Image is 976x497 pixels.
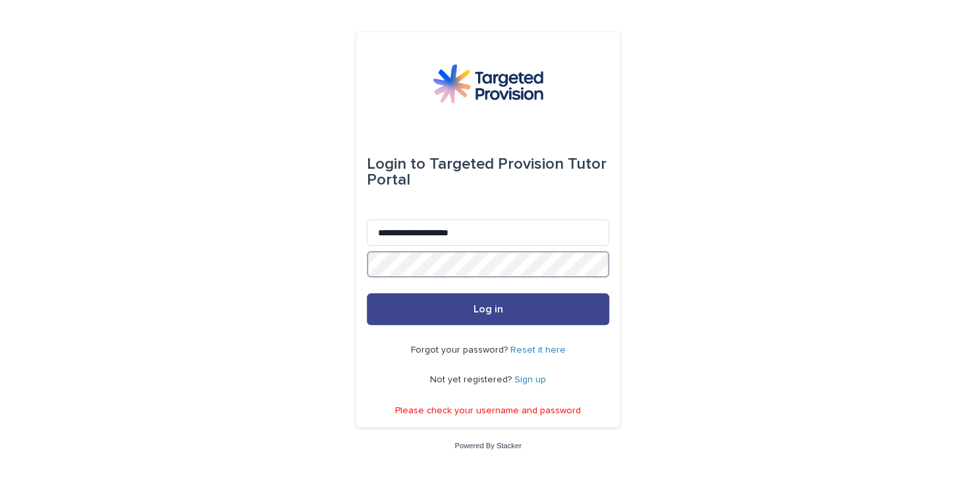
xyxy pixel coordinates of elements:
a: Powered By Stacker [454,442,521,450]
button: Log in [367,293,609,325]
p: Please check your username and password [395,405,581,417]
div: Targeted Provision Tutor Portal [367,146,609,198]
span: Login to [367,156,425,172]
span: Forgot your password? [411,345,510,355]
a: Reset it here [510,345,566,355]
span: Not yet registered? [430,375,514,384]
img: M5nRWzHhSzIhMunXDL62 [433,64,543,103]
span: Log in [474,304,503,314]
a: Sign up [514,375,546,384]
